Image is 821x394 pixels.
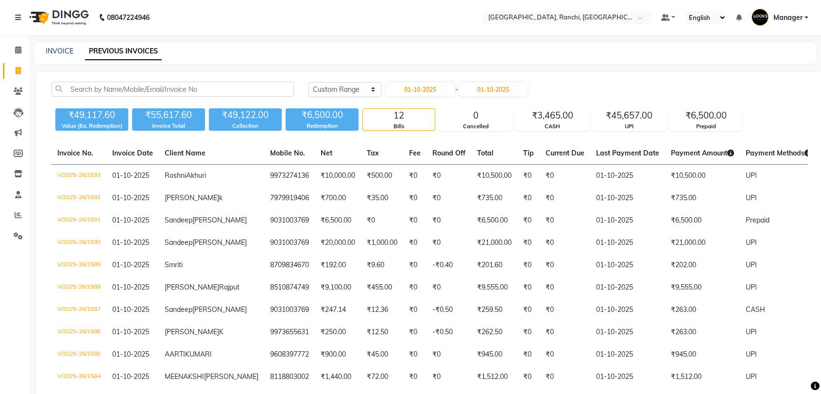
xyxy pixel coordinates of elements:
div: 0 [440,109,512,122]
td: ₹0 [517,165,540,188]
td: ₹12.50 [361,321,403,343]
span: Rajput [219,283,239,291]
td: 9973655631 [264,321,315,343]
span: Sandeep [165,238,192,247]
div: Prepaid [670,122,742,131]
span: Current Due [546,149,584,157]
span: Sandeep [165,305,192,314]
td: ₹192.00 [315,254,361,276]
td: ₹0 [517,254,540,276]
td: ₹0 [427,276,471,299]
td: ₹0 [517,209,540,232]
td: ₹0 [427,232,471,254]
td: 8510874749 [264,276,315,299]
td: ₹0 [403,187,427,209]
td: 01-10-2025 [590,321,665,343]
span: KUMARI [185,350,212,359]
span: Total [477,149,494,157]
td: ₹0 [427,343,471,366]
td: ₹0 [403,232,427,254]
span: 01-10-2025 [112,260,149,269]
div: Value (Ex. Redemption) [55,122,128,130]
td: 7979919406 [264,187,315,209]
div: ₹49,122.00 [209,108,282,122]
input: Start Date [386,83,454,96]
td: V/2025-26/1592 [51,187,106,209]
td: ₹6,500.00 [471,209,517,232]
td: ₹0 [540,187,590,209]
span: - [455,85,458,95]
td: ₹0 [517,299,540,321]
span: 01-10-2025 [112,283,149,291]
span: Net [321,149,332,157]
span: UPI [746,327,757,336]
td: ₹0 [540,209,590,232]
span: Mobile No. [270,149,305,157]
span: 01-10-2025 [112,193,149,202]
td: ₹0 [403,254,427,276]
span: Smriti [165,260,183,269]
td: 01-10-2025 [590,276,665,299]
td: V/2025-26/1593 [51,165,106,188]
td: V/2025-26/1586 [51,321,106,343]
span: 01-10-2025 [112,305,149,314]
td: ₹735.00 [665,187,740,209]
span: 01-10-2025 [112,238,149,247]
span: 01-10-2025 [112,327,149,336]
td: ₹455.00 [361,276,403,299]
td: ₹259.50 [471,299,517,321]
td: ₹72.00 [361,366,403,388]
td: ₹10,500.00 [665,165,740,188]
td: ₹0 [517,366,540,388]
td: ₹945.00 [665,343,740,366]
td: ₹0 [540,343,590,366]
td: ₹9.60 [361,254,403,276]
span: [PERSON_NAME] [192,305,247,314]
div: Collection [209,122,282,130]
td: ₹0 [427,366,471,388]
td: ₹9,555.00 [471,276,517,299]
span: K [219,327,223,336]
td: V/2025-26/1587 [51,299,106,321]
span: Payment Amount [671,149,734,157]
div: Redemption [286,122,359,130]
div: Invoice Total [132,122,205,130]
span: Prepaid [746,216,770,224]
a: PREVIOUS INVOICES [85,43,162,60]
td: -₹0.50 [427,321,471,343]
div: ₹3,465.00 [516,109,588,122]
span: Fee [409,149,421,157]
td: ₹262.50 [471,321,517,343]
div: ₹45,657.00 [593,109,665,122]
td: 9608397772 [264,343,315,366]
td: ₹0 [540,232,590,254]
span: Invoice No. [57,149,93,157]
td: ₹0 [403,276,427,299]
td: 01-10-2025 [590,366,665,388]
td: ₹0 [427,209,471,232]
span: UPI [746,193,757,202]
span: k [219,193,222,202]
div: ₹49,117.60 [55,108,128,122]
td: ₹0 [403,209,427,232]
img: logo [25,4,91,31]
td: ₹21,000.00 [471,232,517,254]
td: ₹0 [403,299,427,321]
div: CASH [516,122,588,131]
span: UPI [746,171,757,180]
input: Search by Name/Mobile/Email/Invoice No [51,82,294,97]
div: Bills [363,122,435,131]
td: 9973274136 [264,165,315,188]
td: V/2025-26/1591 [51,209,106,232]
div: ₹6,500.00 [286,108,359,122]
td: ₹250.00 [315,321,361,343]
div: Cancelled [440,122,512,131]
td: ₹6,500.00 [665,209,740,232]
td: ₹35.00 [361,187,403,209]
td: ₹0 [403,366,427,388]
td: 01-10-2025 [590,343,665,366]
input: End Date [459,83,527,96]
span: [PERSON_NAME] [165,193,219,202]
span: Roshni [165,171,186,180]
span: 01-10-2025 [112,216,149,224]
